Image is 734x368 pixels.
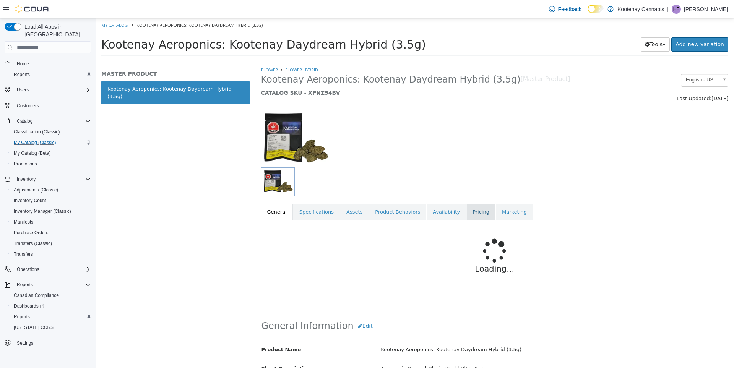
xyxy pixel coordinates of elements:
span: Adjustments (Classic) [11,185,91,195]
a: My Catalog (Classic) [11,138,59,147]
a: Marketing [400,186,437,202]
button: Transfers (Classic) [8,238,94,249]
span: Home [17,61,29,67]
span: Inventory [14,175,91,184]
span: Inventory Count [11,196,91,205]
a: Transfers [11,250,36,259]
a: Product Behaviors [273,186,331,202]
span: Manifests [14,219,33,225]
a: Flower Hybrid [190,49,222,54]
span: Promotions [14,161,37,167]
button: My Catalog (Beta) [8,148,94,159]
span: Transfers (Classic) [14,240,52,246]
span: Load All Apps in [GEOGRAPHIC_DATA] [21,23,91,38]
button: Reports [2,279,94,290]
span: Transfers [14,251,33,257]
button: Catalog [14,117,36,126]
a: Manifests [11,217,36,227]
p: Kootenay Cannabis [617,5,664,14]
button: Inventory Count [8,195,94,206]
small: [Master Product] [425,58,475,64]
span: Classification (Classic) [11,127,91,136]
a: Flower [166,49,182,54]
span: Settings [14,338,91,348]
span: [US_STATE] CCRS [14,324,54,331]
span: Reports [14,280,91,289]
span: [DATE] [616,77,633,83]
span: Operations [17,266,39,272]
h2: General Information [166,301,633,315]
a: Customers [14,101,42,110]
span: Dashboards [11,302,91,311]
span: My Catalog (Classic) [14,139,56,146]
h5: MASTER PRODUCT [6,52,154,59]
span: Manifests [11,217,91,227]
button: Users [14,85,32,94]
a: Inventory Manager (Classic) [11,207,74,216]
span: Purchase Orders [11,228,91,237]
a: My Catalog [6,4,32,10]
span: English - US [586,56,622,68]
span: HF [673,5,679,14]
a: English - US [585,55,633,68]
span: My Catalog (Beta) [11,149,91,158]
button: Customers [2,100,94,111]
span: Settings [17,340,33,346]
span: Inventory Count [14,198,46,204]
span: Inventory Manager (Classic) [11,207,91,216]
span: Washington CCRS [11,323,91,332]
img: Cova [15,5,50,13]
span: Customers [17,103,39,109]
button: Users [2,84,94,95]
button: Reports [8,69,94,80]
button: Reports [14,280,36,289]
span: Operations [14,265,91,274]
span: Reports [17,282,33,288]
div: Heather Fancy [672,5,681,14]
span: Catalog [14,117,91,126]
button: Adjustments (Classic) [8,185,94,195]
button: Canadian Compliance [8,290,94,301]
a: Classification (Classic) [11,127,63,136]
button: Transfers [8,249,94,259]
span: Reports [11,312,91,321]
span: Reports [14,71,30,78]
a: Home [14,59,32,68]
img: 150 [166,92,234,149]
span: Purchase Orders [14,230,49,236]
button: Manifests [8,217,94,227]
span: Transfers [11,250,91,259]
span: Reports [11,70,91,79]
input: Dark Mode [588,5,604,13]
a: Availability [331,186,370,202]
span: My Catalog (Classic) [11,138,91,147]
span: Feedback [558,5,581,13]
a: Kootenay Aeroponics: Kootenay Daydream Hybrid (3.5g) [6,63,154,86]
span: Adjustments (Classic) [14,187,58,193]
span: Kootenay Aeroponics: Kootenay Daydream Hybrid (3.5g) [6,19,330,33]
div: Aeroponic Grown | Glacier-Fed | Ultra-Pure [279,344,638,357]
span: Reports [14,314,30,320]
button: Inventory [14,175,39,184]
a: Adjustments (Classic) [11,185,61,195]
span: Catalog [17,118,32,124]
button: Edit [258,301,281,315]
span: Transfers (Classic) [11,239,91,248]
a: Add new variation [576,19,633,33]
button: Operations [2,264,94,275]
button: Reports [8,311,94,322]
button: Inventory Manager (Classic) [8,206,94,217]
span: Users [14,85,91,94]
button: [US_STATE] CCRS [8,322,94,333]
a: Canadian Compliance [11,291,62,300]
span: Promotions [11,159,91,169]
button: Tools [545,19,575,33]
button: Inventory [2,174,94,185]
span: Last Updated: [581,77,616,83]
span: Users [17,87,29,93]
span: My Catalog (Beta) [14,150,51,156]
div: Kootenay Aeroponics: Kootenay Daydream Hybrid (3.5g) [279,325,638,338]
a: Pricing [371,186,400,202]
a: Promotions [11,159,40,169]
span: Home [14,59,91,68]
